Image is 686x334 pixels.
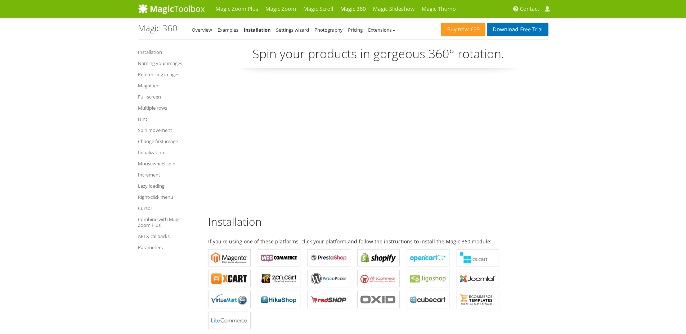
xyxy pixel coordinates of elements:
b: Magic 360 for ecommerce Templates [460,294,496,305]
a: Hint [138,115,197,123]
a: Magic 360 for X-Cart [208,270,251,287]
a: Naming your images [138,59,197,68]
a: Examples [218,27,238,33]
a: Full-screen [138,92,197,101]
b: Magic 360 for Zen Cart [261,273,297,284]
a: Magic 360 for Magento [208,249,251,266]
a: Magic 360 for VirtueMart [208,291,251,308]
b: Magic 360 for Shopify [360,252,396,263]
a: Multiple rows [138,104,197,112]
b: Magic 360 for HikaShop [261,294,297,305]
a: Parameters [138,243,197,252]
b: Magic 360 for WordPress [311,273,347,284]
a: Magic 360 for Jigoshop [407,270,449,287]
p: If you're using one of these platforms, click your platform and follow the instructions to instal... [208,237,548,246]
a: Magic 360 for PrestaShop [308,249,350,266]
a: Magic 360 for OpenCart [407,249,449,266]
b: Magic 360 for PrestaShop [311,252,347,263]
b: Magic 360 for redSHOP [311,294,347,305]
b: Magic 360 for CubeCart [410,294,446,305]
span: £99 [469,27,480,32]
span: Free Trial [518,27,542,32]
a: Change first image [138,137,197,146]
b: Magic 360 for Joomla [460,273,496,284]
a: Magic 360 for HikaShop [258,291,300,308]
b: Magic 360 for VirtueMart [211,294,247,305]
a: Magic 360 for CubeCart [407,291,449,308]
b: Magic 360 for WP e-Commerce [360,273,396,284]
b: Magic 360 for Jigoshop [410,273,446,284]
b: Magic 360 for Magento [211,252,247,263]
a: Cursor [138,204,197,212]
a: Installation [138,48,197,56]
a: Magic 360 for OXID [357,291,400,308]
img: MagicToolbox.com - Image tools for your website [138,3,205,14]
a: Combine with Magic Zoom Plus [138,215,197,229]
b: Magic 360 for CS-Cart [460,252,496,263]
a: Magnifier [138,81,197,90]
a: API & callbacks [138,232,197,241]
a: Magic 360 for LiteCommerce [208,312,251,329]
a: Pricing [348,27,363,33]
a: Spin movement [138,126,197,134]
a: Installation [244,27,271,33]
a: Photography [314,27,342,33]
a: Overview [192,27,212,33]
a: Magic 360 for CS-Cart [457,249,499,266]
a: Magic 360 for WordPress [308,270,350,287]
a: Settings wizard [276,27,309,33]
b: Magic 360 for WooCommerce [261,252,297,263]
a: Lazy loading [138,182,197,190]
a: Magic 360 for redSHOP [308,291,350,308]
h1: Magic 360 [138,23,178,33]
b: Magic 360 for OXID [360,294,396,305]
span: Contact [520,5,539,13]
p: Spin your products in gorgeous 360° rotation. [208,45,548,68]
a: Magic 360 for Joomla [457,270,499,287]
a: Magic 360 for Zen Cart [258,270,300,287]
a: Magic 360 for ecommerce Templates [457,291,499,308]
a: Increment [138,170,197,179]
b: Magic 360 for LiteCommerce [211,315,247,326]
a: Mousewheel spin [138,159,197,168]
a: Extensions [368,27,395,33]
a: Magic 360 for Shopify [357,249,400,266]
a: Magic 360 for WooCommerce [258,249,300,266]
b: Magic 360 for OpenCart [410,252,446,263]
a: Buy now£99 [441,23,485,36]
a: Magic 360 for WP e-Commerce [357,270,400,287]
a: DownloadFree Trial [487,23,548,36]
a: Initialization [138,148,197,157]
a: Right-click menu [138,193,197,201]
a: Referencing images [138,70,197,79]
h2: Installation [208,216,548,230]
b: Magic 360 for X-Cart [211,273,247,284]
